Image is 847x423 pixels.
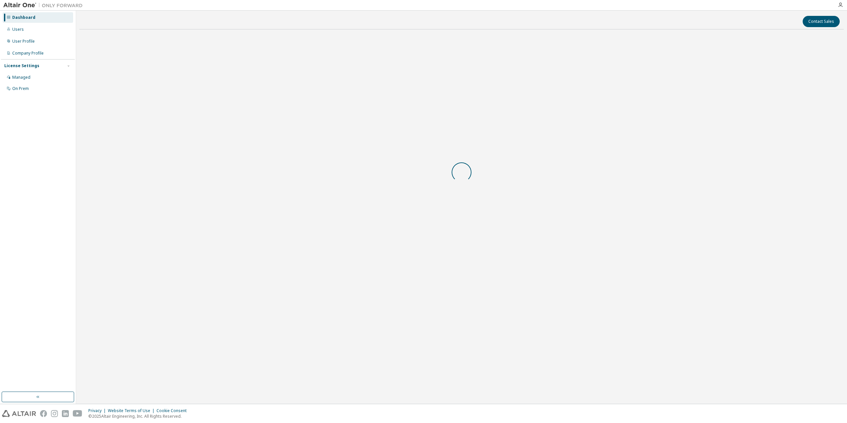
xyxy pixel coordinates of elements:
img: Altair One [3,2,86,9]
div: Website Terms of Use [108,408,156,413]
div: Cookie Consent [156,408,191,413]
img: linkedin.svg [62,410,69,417]
img: youtube.svg [73,410,82,417]
img: facebook.svg [40,410,47,417]
img: altair_logo.svg [2,410,36,417]
div: User Profile [12,39,35,44]
div: License Settings [4,63,39,68]
img: instagram.svg [51,410,58,417]
button: Contact Sales [803,16,840,27]
div: Company Profile [12,51,44,56]
p: © 2025 Altair Engineering, Inc. All Rights Reserved. [88,413,191,419]
div: On Prem [12,86,29,91]
div: Managed [12,75,30,80]
div: Dashboard [12,15,35,20]
div: Users [12,27,24,32]
div: Privacy [88,408,108,413]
